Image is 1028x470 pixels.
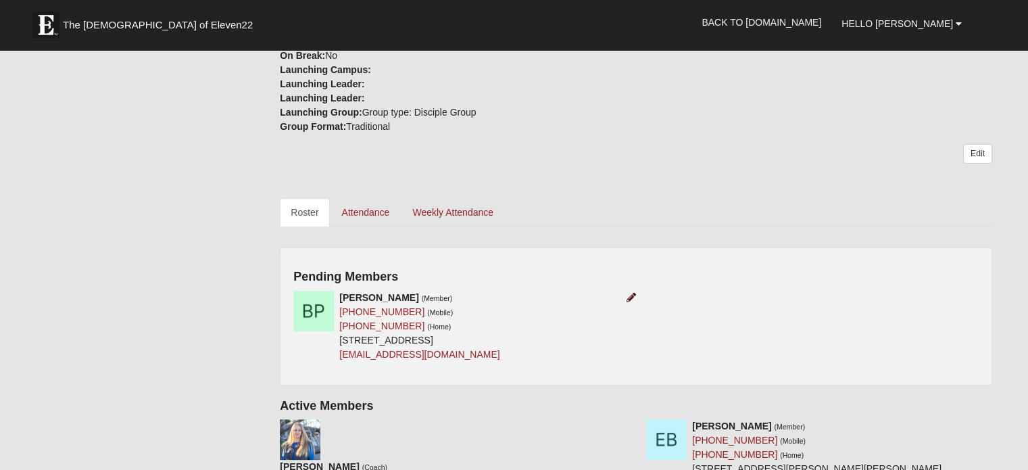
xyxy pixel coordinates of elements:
a: Hello [PERSON_NAME] [831,7,972,41]
strong: Launching Campus: [280,64,371,75]
a: Weekly Attendance [401,198,504,227]
a: [PHONE_NUMBER] [692,435,777,446]
strong: [PERSON_NAME] [692,421,771,431]
a: [PHONE_NUMBER] [339,306,424,317]
h4: Active Members [280,399,992,414]
small: (Home) [427,323,451,331]
div: [STREET_ADDRESS] [339,291,499,362]
a: [PHONE_NUMBER] [339,321,424,331]
small: (Member) [774,423,805,431]
img: Eleven22 logo [32,11,59,39]
small: (Mobile) [427,308,453,316]
strong: Launching Leader: [280,93,364,103]
strong: [PERSON_NAME] [339,292,418,303]
small: (Mobile) [780,437,806,445]
a: Attendance [331,198,401,227]
a: [EMAIL_ADDRESS][DOMAIN_NAME] [339,349,499,360]
span: The [DEMOGRAPHIC_DATA] of Eleven22 [63,18,253,32]
a: Roster [280,198,329,227]
strong: Group Format: [280,121,346,132]
a: Edit [963,144,992,164]
span: Hello [PERSON_NAME] [841,18,953,29]
strong: Launching Leader: [280,78,364,89]
a: Back to [DOMAIN_NAME] [691,5,831,39]
h4: Pending Members [293,270,979,285]
strong: On Break: [280,50,325,61]
a: The [DEMOGRAPHIC_DATA] of Eleven22 [26,5,296,39]
small: (Member) [422,294,453,302]
strong: Launching Group: [280,107,362,118]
